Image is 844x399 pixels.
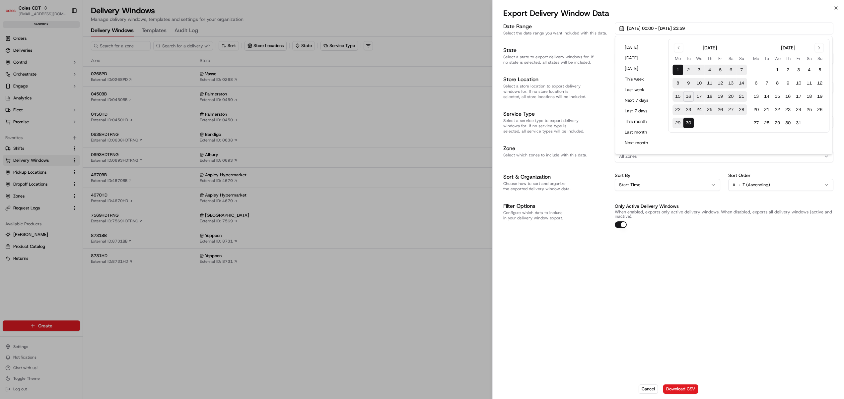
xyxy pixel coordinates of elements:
[66,113,80,118] span: Pylon
[17,43,119,50] input: Got a question? Start typing here...
[23,64,109,70] div: Start new chat
[113,66,121,74] button: Start new chat
[672,104,683,115] button: 22
[503,202,609,210] h3: Filter Options
[7,97,12,102] div: 📗
[751,55,761,62] th: Monday
[615,23,833,34] button: [DATE] 00:00 - [DATE] 23:59
[783,118,793,128] button: 30
[4,94,53,106] a: 📗Knowledge Base
[615,173,720,178] label: Sort By
[736,78,747,88] button: 14
[622,138,662,147] button: Next month
[503,84,609,99] p: Select a store location to export delivery windows for. If no store location is selected, all sto...
[804,78,814,88] button: 11
[715,104,726,115] button: 26
[804,104,814,115] button: 25
[726,91,736,102] button: 20
[683,91,694,102] button: 16
[503,181,609,192] p: Choose how to sort and organize the exported delivery window data.
[694,91,704,102] button: 17
[23,70,84,76] div: We're available if you need us!
[622,96,662,105] button: Next 7 days
[7,7,20,20] img: Nash
[672,91,683,102] button: 15
[672,78,683,88] button: 8
[615,203,679,209] label: Only Active Delivery Windows
[804,65,814,75] button: 4
[503,8,833,19] h2: Export Delivery Window Data
[503,118,609,134] p: Select a service type to export delivery windows for. If no service type is selected, all service...
[793,91,804,102] button: 17
[639,384,658,394] button: Cancel
[726,78,736,88] button: 13
[503,30,609,36] p: Select the date range you want included with this data.
[672,55,683,62] th: Monday
[736,65,747,75] button: 7
[63,96,106,103] span: API Documentation
[793,104,804,115] button: 24
[704,78,715,88] button: 11
[804,91,814,102] button: 18
[772,118,783,128] button: 29
[503,76,609,84] h3: Store Location
[56,97,61,102] div: 💻
[804,55,814,62] th: Saturday
[715,91,726,102] button: 19
[47,112,80,118] a: Powered byPylon
[751,91,761,102] button: 13
[619,153,637,159] span: All Zones
[772,91,783,102] button: 15
[622,117,662,126] button: This month
[622,106,662,116] button: Last 7 days
[615,150,833,162] button: All Zones
[615,210,833,219] p: When enabled, exports only active delivery windows. When disabled, exports all delivery windows (...
[761,118,772,128] button: 28
[622,128,662,137] button: Last month
[503,173,609,181] h3: Sort & Organization
[627,26,685,31] span: [DATE] 00:00 - [DATE] 23:59
[793,55,804,62] th: Friday
[503,46,609,54] h3: State
[503,210,609,221] p: Configure which data to include in your delivery window export.
[761,55,772,62] th: Tuesday
[761,78,772,88] button: 7
[783,78,793,88] button: 9
[704,104,715,115] button: 25
[694,78,704,88] button: 10
[761,104,772,115] button: 21
[781,44,795,51] div: [DATE]
[704,91,715,102] button: 18
[783,104,793,115] button: 23
[694,55,704,62] th: Wednesday
[694,65,704,75] button: 3
[772,78,783,88] button: 8
[503,23,609,30] h3: Date Range
[672,118,683,128] button: 29
[772,65,783,75] button: 1
[694,104,704,115] button: 24
[736,104,747,115] button: 28
[772,55,783,62] th: Wednesday
[783,55,793,62] th: Thursday
[814,55,825,62] th: Sunday
[674,43,683,52] button: Go to previous month
[53,94,109,106] a: 💻API Documentation
[761,91,772,102] button: 14
[503,54,609,65] p: Select a state to export delivery windows for. If no state is selected, all states will be included.
[703,44,717,51] div: [DATE]
[622,64,662,73] button: [DATE]
[7,27,121,37] p: Welcome 👋
[736,55,747,62] th: Sunday
[783,65,793,75] button: 2
[728,173,834,178] label: Sort Order
[772,104,783,115] button: 22
[503,110,609,118] h3: Service Type
[683,78,694,88] button: 9
[814,104,825,115] button: 26
[814,78,825,88] button: 12
[715,65,726,75] button: 5
[13,96,51,103] span: Knowledge Base
[715,55,726,62] th: Friday
[814,65,825,75] button: 5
